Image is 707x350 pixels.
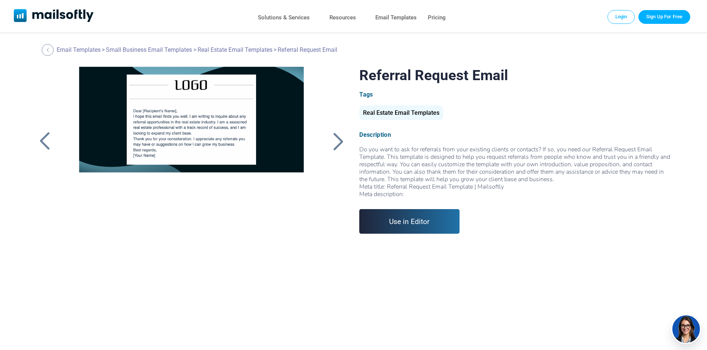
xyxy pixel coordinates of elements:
[359,145,670,198] span: Do you want to ask for referrals from your existing clients or contacts? If so, you need our Refe...
[329,12,356,23] a: Resources
[428,12,446,23] a: Pricing
[359,67,672,83] h1: Referral Request Email
[638,10,690,23] a: Trial
[35,132,54,151] a: Back
[258,12,310,23] a: Solutions & Services
[67,67,316,253] a: Referral Request Email
[359,209,460,234] a: Use in Editor
[14,9,94,23] a: Mailsoftly
[359,131,672,138] div: Description
[359,112,443,116] a: Real Estate Email Templates
[57,46,101,53] a: Email Templates
[607,10,635,23] a: Login
[359,105,443,120] div: Real Estate Email Templates
[42,44,56,56] a: Back
[329,132,347,151] a: Back
[198,46,272,53] a: Real Estate Email Templates
[375,12,417,23] a: Email Templates
[106,46,192,53] a: Small Business Email Templates
[359,91,672,98] div: Tags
